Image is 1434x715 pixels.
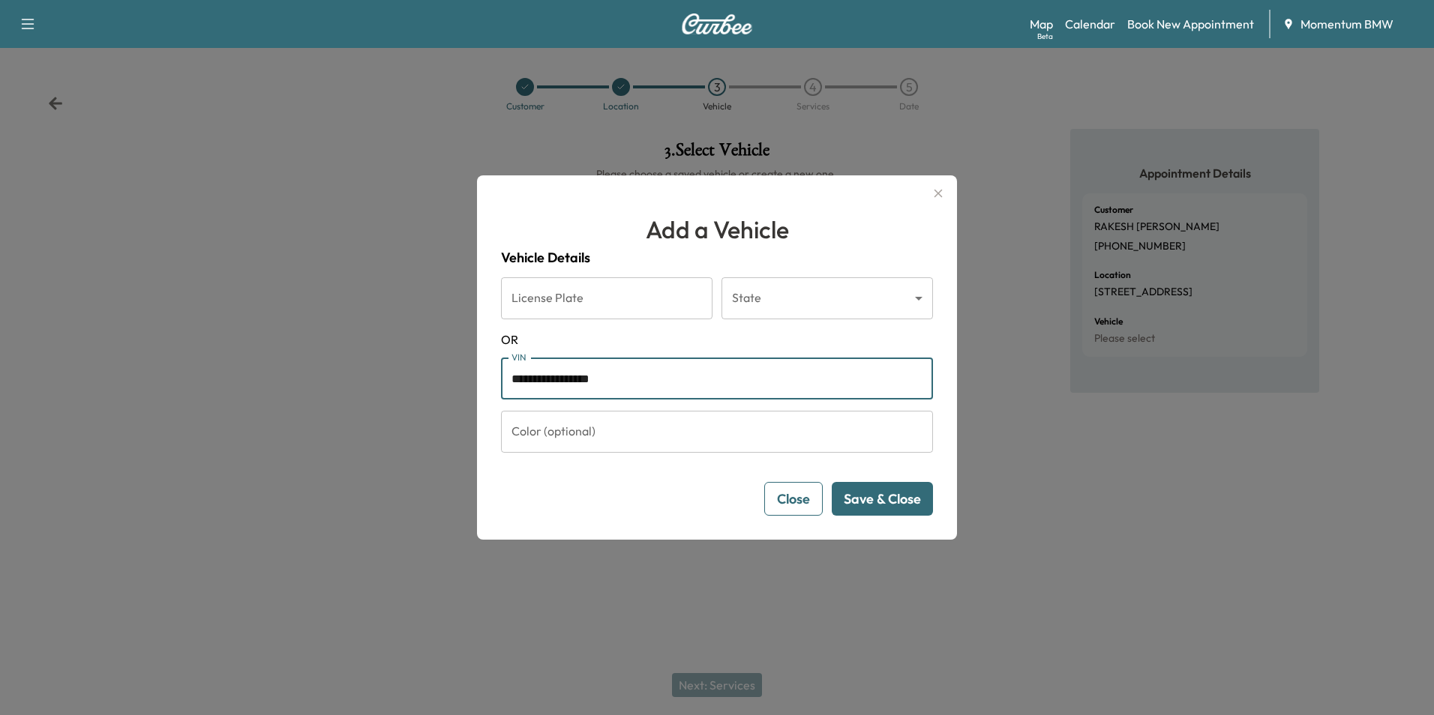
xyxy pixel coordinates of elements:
button: Close [764,482,823,516]
span: OR [501,331,933,349]
span: Momentum BMW [1300,15,1393,33]
img: Curbee Logo [681,13,753,34]
a: MapBeta [1030,15,1053,33]
div: Beta [1037,31,1053,42]
button: Save & Close [832,482,933,516]
a: Calendar [1065,15,1115,33]
h1: Add a Vehicle [501,211,933,247]
label: VIN [511,351,526,363]
h4: Vehicle Details [501,247,933,268]
a: Book New Appointment [1127,15,1254,33]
